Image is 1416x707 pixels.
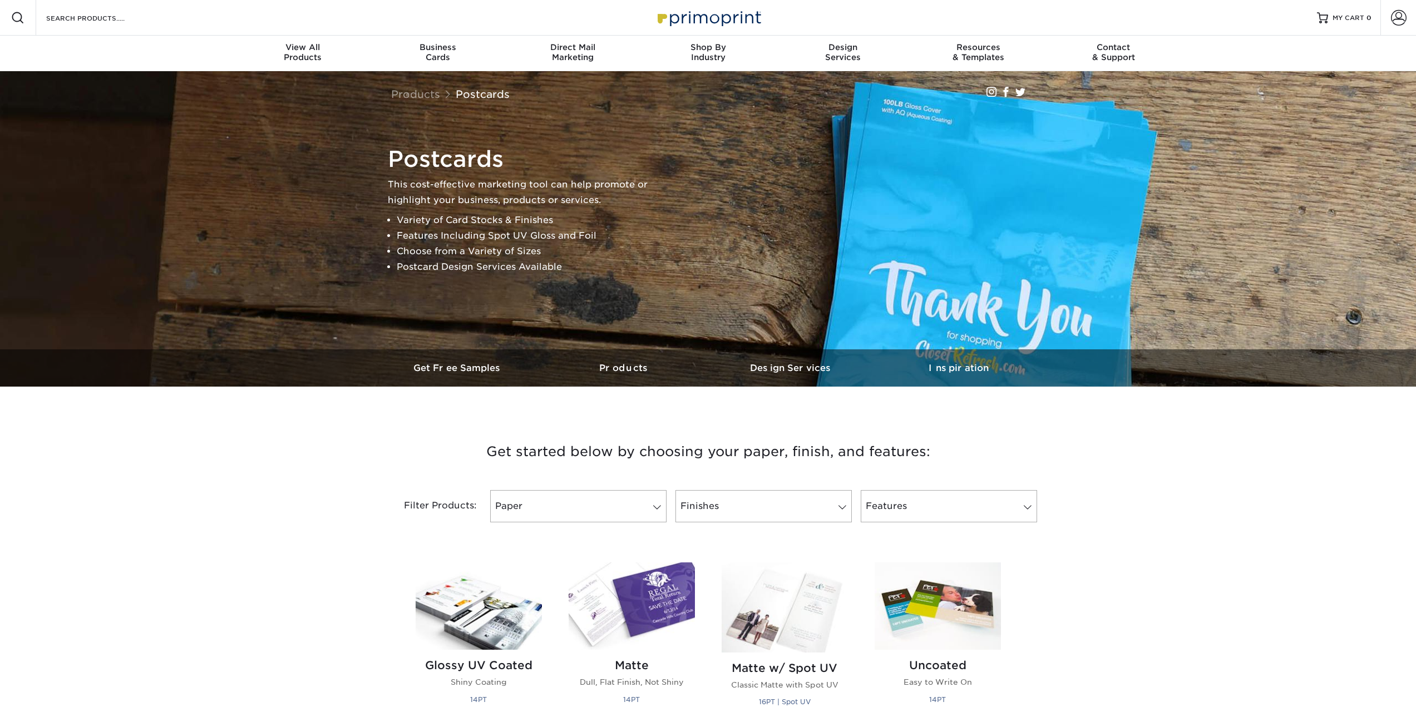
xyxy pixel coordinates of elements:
img: Matte Postcards [569,562,695,650]
img: Primoprint [653,6,764,29]
span: Shop By [640,42,776,52]
a: DesignServices [776,36,911,71]
img: Matte w/ Spot UV Postcards [722,562,848,652]
a: Products [391,88,440,100]
div: Services [776,42,911,62]
a: Get Free Samples [374,349,541,387]
a: View AllProducts [235,36,371,71]
small: 14PT [470,695,487,704]
span: Contact [1046,42,1181,52]
a: Resources& Templates [911,36,1046,71]
h3: Get Free Samples [374,363,541,373]
a: Finishes [675,490,852,522]
span: View All [235,42,371,52]
span: 0 [1366,14,1371,22]
a: Direct MailMarketing [505,36,640,71]
img: Glossy UV Coated Postcards [416,562,542,650]
h2: Glossy UV Coated [416,659,542,672]
h2: Matte w/ Spot UV [722,661,848,675]
div: Products [235,42,371,62]
li: Variety of Card Stocks & Finishes [397,212,666,228]
li: Choose from a Variety of Sizes [397,244,666,259]
h1: Postcards [388,146,666,172]
span: Resources [911,42,1046,52]
p: Dull, Flat Finish, Not Shiny [569,676,695,688]
p: Shiny Coating [416,676,542,688]
a: Design Services [708,349,875,387]
span: MY CART [1333,13,1364,23]
h3: Design Services [708,363,875,373]
p: Easy to Write On [875,676,1001,688]
small: 14PT [929,695,946,704]
span: Direct Mail [505,42,640,52]
a: Inspiration [875,349,1042,387]
div: Industry [640,42,776,62]
a: Products [541,349,708,387]
h3: Inspiration [875,363,1042,373]
span: Business [370,42,505,52]
div: Filter Products: [374,490,486,522]
a: Contact& Support [1046,36,1181,71]
span: Design [776,42,911,52]
div: & Templates [911,42,1046,62]
a: Features [861,490,1037,522]
p: This cost-effective marketing tool can help promote or highlight your business, products or servi... [388,177,666,208]
div: Marketing [505,42,640,62]
li: Features Including Spot UV Gloss and Foil [397,228,666,244]
h3: Get started below by choosing your paper, finish, and features: [383,427,1034,477]
h3: Products [541,363,708,373]
a: Shop ByIndustry [640,36,776,71]
input: SEARCH PRODUCTS..... [45,11,154,24]
h2: Uncoated [875,659,1001,672]
small: 14PT [623,695,640,704]
div: Cards [370,42,505,62]
small: 16PT | Spot UV [759,698,811,706]
li: Postcard Design Services Available [397,259,666,275]
a: BusinessCards [370,36,505,71]
p: Classic Matte with Spot UV [722,679,848,690]
h2: Matte [569,659,695,672]
a: Postcards [456,88,510,100]
img: Uncoated Postcards [875,562,1001,650]
a: Paper [490,490,667,522]
div: & Support [1046,42,1181,62]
